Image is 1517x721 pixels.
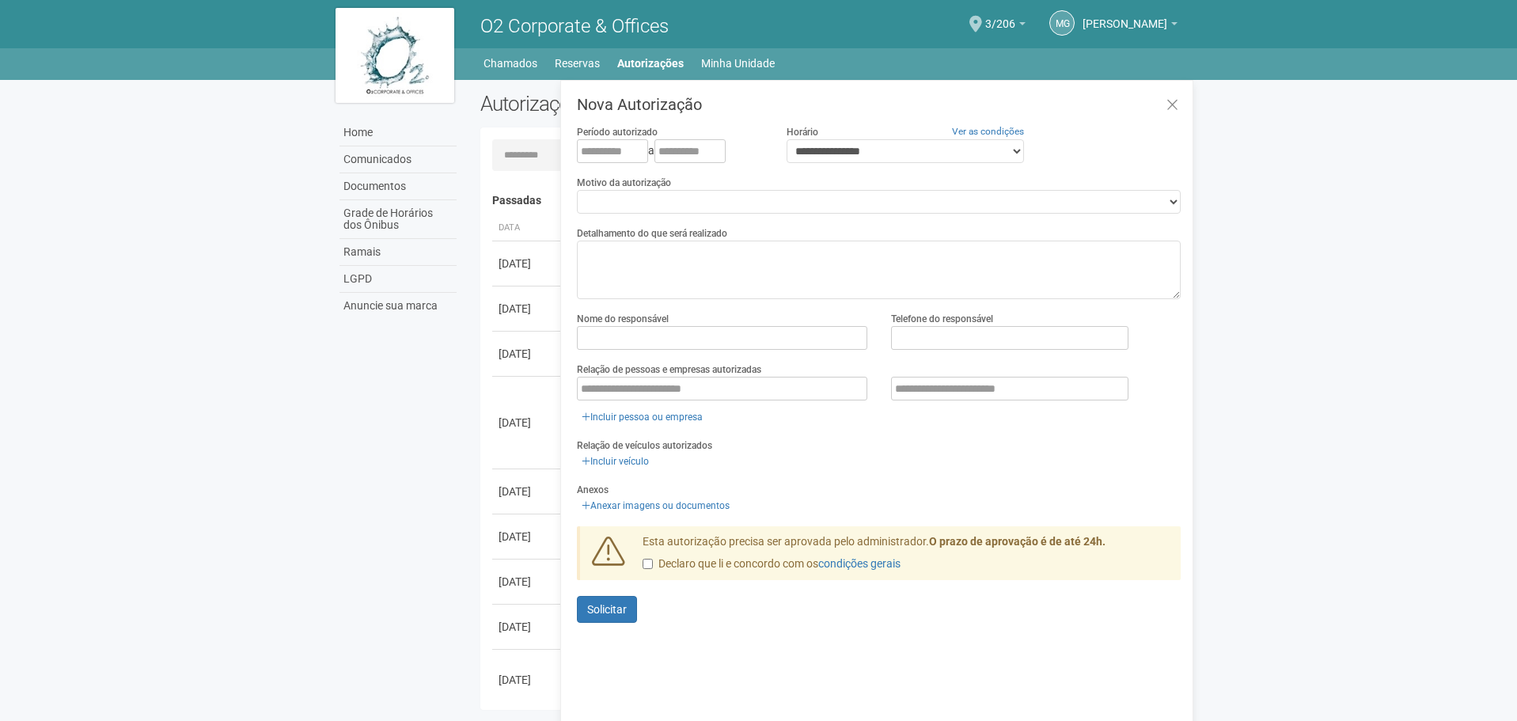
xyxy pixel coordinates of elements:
[339,173,457,200] a: Documentos
[499,574,557,590] div: [DATE]
[891,312,993,326] label: Telefone do responsável
[617,52,684,74] a: Autorizações
[787,125,818,139] label: Horário
[339,266,457,293] a: LGPD
[818,557,901,570] a: condições gerais
[577,176,671,190] label: Motivo da autorização
[499,301,557,317] div: [DATE]
[499,256,557,271] div: [DATE]
[1049,10,1075,36] a: MG
[577,362,761,377] label: Relação de pessoas e empresas autorizadas
[339,146,457,173] a: Comunicados
[985,20,1026,32] a: 3/206
[339,120,457,146] a: Home
[587,603,627,616] span: Solicitar
[577,97,1181,112] h3: Nova Autorização
[929,535,1106,548] strong: O prazo de aprovação é de até 24h.
[577,312,669,326] label: Nome do responsável
[499,529,557,545] div: [DATE]
[643,559,653,569] input: Declaro que li e concordo com oscondições gerais
[643,556,901,572] label: Declaro que li e concordo com os
[577,125,658,139] label: Período autorizado
[492,195,1170,207] h4: Passadas
[499,484,557,499] div: [DATE]
[952,126,1024,137] a: Ver as condições
[480,15,669,37] span: O2 Corporate & Offices
[577,483,609,497] label: Anexos
[492,215,563,241] th: Data
[484,52,537,74] a: Chamados
[577,438,712,453] label: Relação de veículos autorizados
[577,453,654,470] a: Incluir veículo
[339,200,457,239] a: Grade de Horários dos Ônibus
[555,52,600,74] a: Reservas
[701,52,775,74] a: Minha Unidade
[577,226,727,241] label: Detalhamento do que será realizado
[1083,2,1167,30] span: Monica Guedes
[336,8,454,103] img: logo.jpg
[1083,20,1178,32] a: [PERSON_NAME]
[339,293,457,319] a: Anuncie sua marca
[480,92,819,116] h2: Autorizações
[577,596,637,623] button: Solicitar
[499,346,557,362] div: [DATE]
[339,239,457,266] a: Ramais
[499,672,557,688] div: [DATE]
[499,619,557,635] div: [DATE]
[577,497,734,514] a: Anexar imagens ou documentos
[577,408,707,426] a: Incluir pessoa ou empresa
[631,534,1181,580] div: Esta autorização precisa ser aprovada pelo administrador.
[577,139,762,163] div: a
[985,2,1015,30] span: 3/206
[499,415,557,431] div: [DATE]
